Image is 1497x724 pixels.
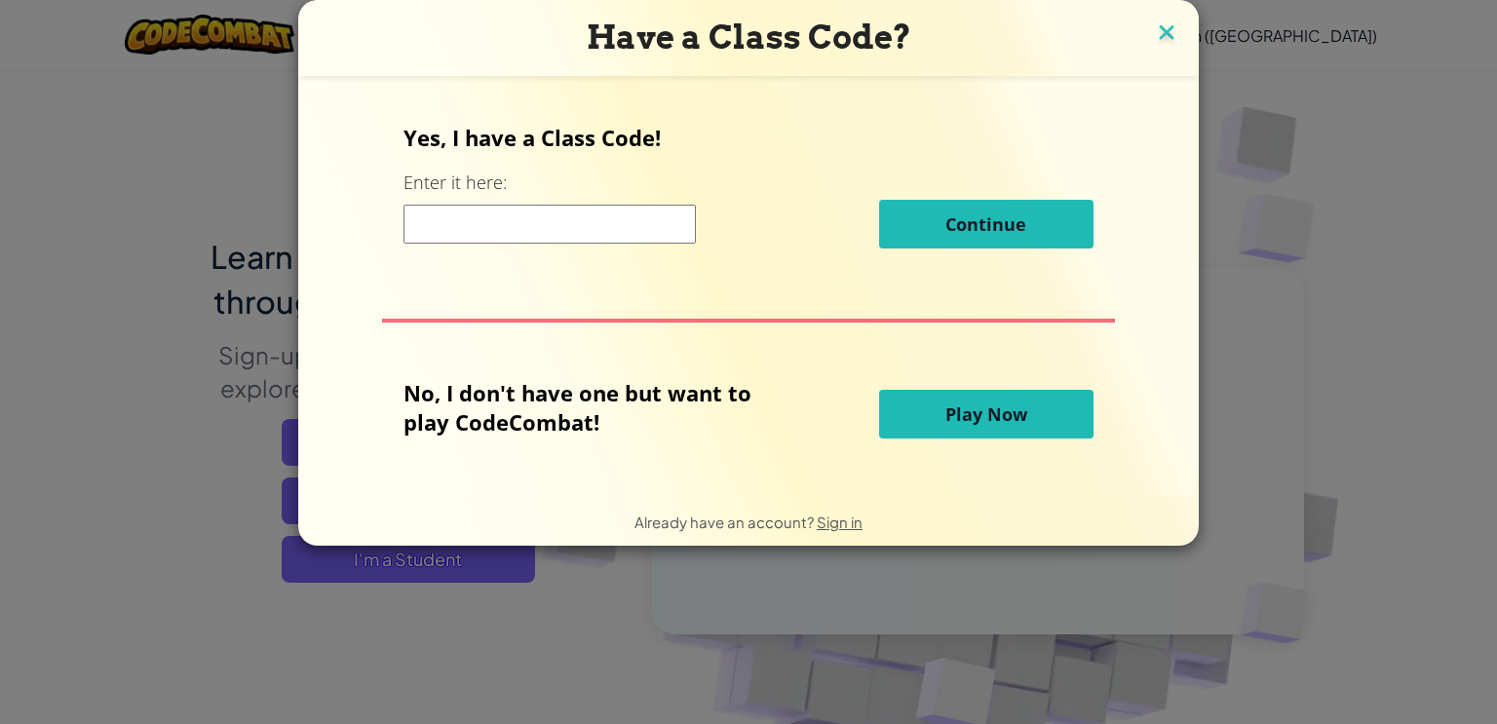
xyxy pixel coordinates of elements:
[587,18,911,57] span: Have a Class Code?
[403,123,1093,152] p: Yes, I have a Class Code!
[634,513,817,531] span: Already have an account?
[817,513,863,531] a: Sign in
[945,212,1026,236] span: Continue
[879,200,1094,248] button: Continue
[403,378,781,437] p: No, I don't have one but want to play CodeCombat!
[1154,19,1179,49] img: close icon
[945,402,1027,426] span: Play Now
[879,390,1094,438] button: Play Now
[403,171,507,195] label: Enter it here:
